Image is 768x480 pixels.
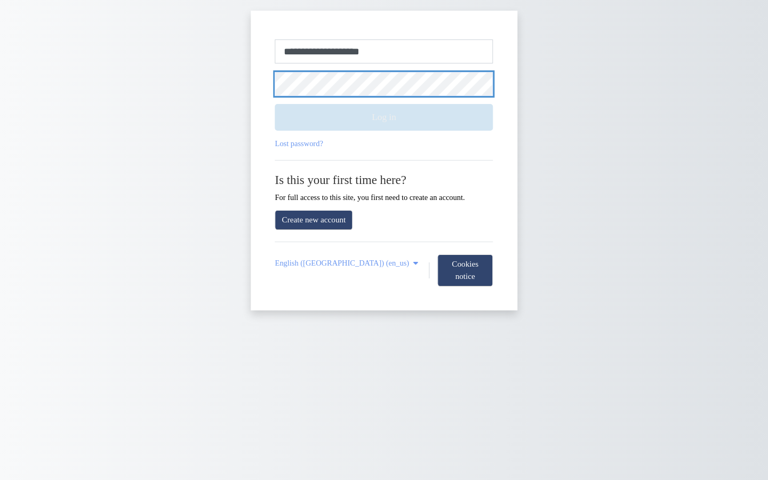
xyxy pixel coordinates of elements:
[275,210,353,230] a: Create new account
[275,104,493,131] button: Log in
[437,254,493,286] button: Cookies notice
[275,173,493,202] div: For full access to this site, you first need to create an account.
[275,259,421,268] a: English (United States) ‎(en_us)‎
[275,139,323,148] a: Lost password?
[275,173,493,187] h2: Is this your first time here?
